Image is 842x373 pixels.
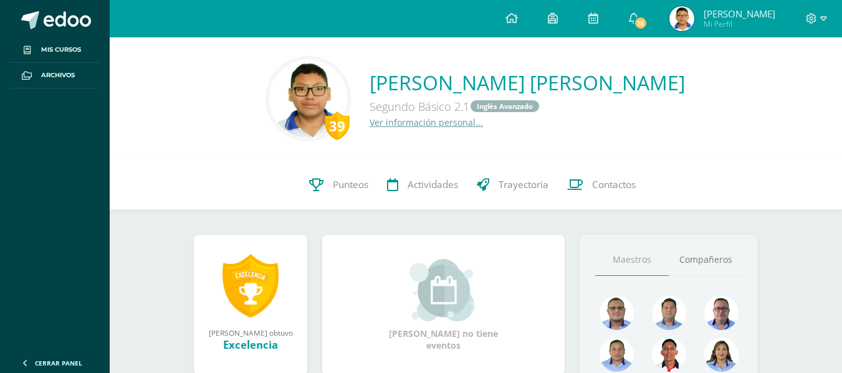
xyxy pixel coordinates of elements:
[704,19,775,29] span: Mi Perfil
[333,178,368,191] span: Punteos
[381,259,506,351] div: [PERSON_NAME] no tiene eventos
[704,7,775,20] span: [PERSON_NAME]
[634,16,648,30] span: 15
[704,338,739,372] img: 72fdff6db23ea16c182e3ba03ce826f1.png
[35,359,82,367] span: Cerrar panel
[10,37,100,63] a: Mis cursos
[378,160,467,210] a: Actividades
[300,160,378,210] a: Punteos
[370,116,483,128] a: Ver información personal...
[704,296,739,330] img: 30ea9b988cec0d4945cca02c4e803e5a.png
[10,63,100,88] a: Archivos
[325,111,350,140] div: 39
[558,160,645,210] a: Contactos
[269,60,347,138] img: f1d84edae3da49d53faeabe25f7a8249.png
[370,96,685,116] div: Segundo Básico 2.1
[206,328,295,338] div: [PERSON_NAME] obtuvo
[370,69,685,96] a: [PERSON_NAME] [PERSON_NAME]
[652,338,686,372] img: 89a3ce4a01dc90e46980c51de3177516.png
[467,160,558,210] a: Trayectoria
[41,45,81,55] span: Mis cursos
[652,296,686,330] img: 2ac039123ac5bd71a02663c3aa063ac8.png
[592,178,636,191] span: Contactos
[206,338,295,352] div: Excelencia
[499,178,548,191] span: Trayectoria
[669,6,694,31] img: 11423d0254422d507ad74bd59cea7605.png
[471,100,539,112] a: Inglés Avanzado
[595,244,669,276] a: Maestros
[600,296,634,330] img: 99962f3fa423c9b8099341731b303440.png
[409,259,477,321] img: event_small.png
[41,70,75,80] span: Archivos
[669,244,742,276] a: Compañeros
[600,338,634,372] img: 2efff582389d69505e60b50fc6d5bd41.png
[408,178,458,191] span: Actividades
